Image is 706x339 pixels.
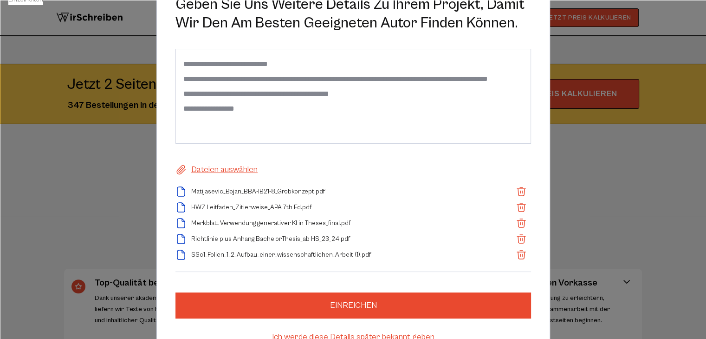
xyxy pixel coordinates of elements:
li: Richtlinie plus Anhang BachelorThesis_ab HS_23_24.pdf [175,233,495,244]
li: SSc1_Folien_1_2_Aufbau_einer_wissenschaftlichen_Arbeit (1).pdf [175,249,495,260]
button: einreichen [175,292,531,318]
li: HWZ Leitfaden_Zitierweise_APA 7th Ed.pdf [175,201,495,213]
li: Matijasevic_Bojan_BBA-IB21-8_Grobkonzept.pdf [175,186,495,197]
label: Dateien auswählen [175,162,531,177]
li: Merkblatt Verwendung generativer KI in Theses_final.pdf [175,217,495,228]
